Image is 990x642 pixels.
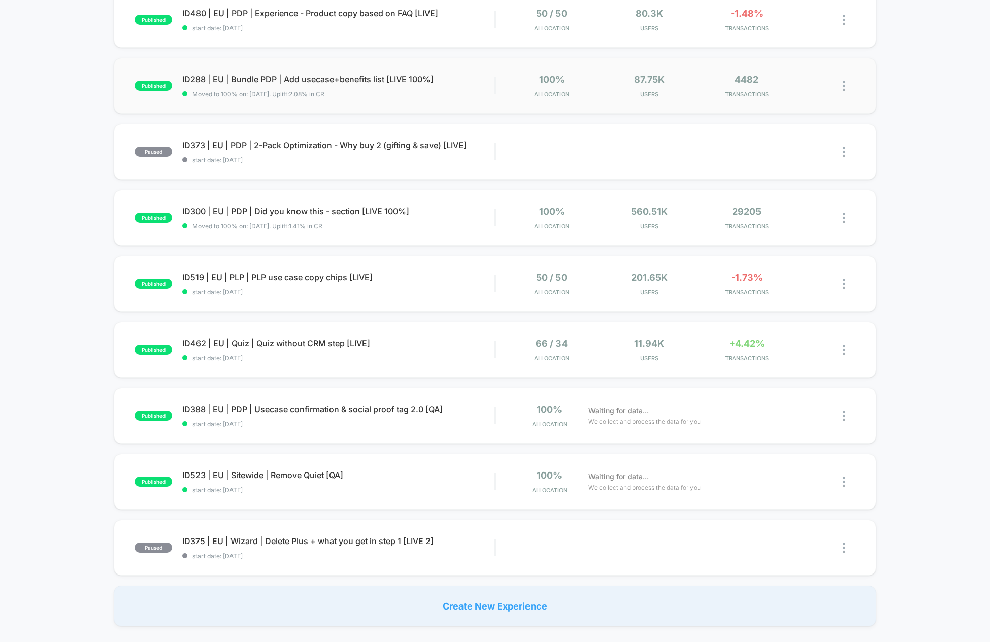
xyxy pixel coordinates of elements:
[603,223,696,230] span: Users
[843,411,845,421] img: close
[701,25,793,32] span: TRANSACTIONS
[182,74,494,84] span: ID288 | EU | Bundle PDP | Add usecase+benefits list [LIVE 100%]
[182,24,494,32] span: start date: [DATE]
[603,91,696,98] span: Users
[536,8,567,19] span: 50 / 50
[182,536,494,546] span: ID375 | EU | Wizard | Delete Plus + what you get in step 1 [LIVE 2]
[114,586,876,626] div: Create New Experience
[631,272,668,283] span: 201.65k
[534,289,569,296] span: Allocation
[729,338,765,349] span: +4.42%
[135,213,172,223] span: published
[135,15,172,25] span: published
[732,206,761,217] span: 29205
[135,147,172,157] span: paused
[843,147,845,157] img: close
[537,404,562,415] span: 100%
[701,355,793,362] span: TRANSACTIONS
[182,338,494,348] span: ID462 | EU | Quiz | Quiz without CRM step [LIVE]
[701,91,793,98] span: TRANSACTIONS
[536,272,567,283] span: 50 / 50
[182,272,494,282] span: ID519 | EU | PLP | PLP use case copy chips [LIVE]
[843,15,845,25] img: close
[532,421,567,428] span: Allocation
[182,206,494,216] span: ID300 | EU | PDP | Did you know this - section [LIVE 100%]
[636,8,663,19] span: 80.3k
[843,477,845,487] img: close
[192,90,324,98] span: Moved to 100% on: [DATE] . Uplift: 2.08% in CR
[588,471,649,482] span: Waiting for data...
[192,222,322,230] span: Moved to 100% on: [DATE] . Uplift: 1.41% in CR
[735,74,758,85] span: 4482
[534,355,569,362] span: Allocation
[843,279,845,289] img: close
[135,345,172,355] span: published
[135,81,172,91] span: published
[588,417,701,426] span: We collect and process the data for you
[182,8,494,18] span: ID480 | EU | PDP | Experience - Product copy based on FAQ [LIVE]
[539,74,565,85] span: 100%
[135,279,172,289] span: published
[536,338,568,349] span: 66 / 34
[631,206,668,217] span: 560.51k
[634,338,664,349] span: 11.94k
[534,223,569,230] span: Allocation
[182,140,494,150] span: ID373 | EU | PDP | 2-Pack Optimization - Why buy 2 (gifting & save) [LIVE]
[539,206,565,217] span: 100%
[843,543,845,553] img: close
[182,552,494,560] span: start date: [DATE]
[731,272,763,283] span: -1.73%
[182,420,494,428] span: start date: [DATE]
[701,289,793,296] span: TRANSACTIONS
[135,543,172,553] span: paused
[588,483,701,492] span: We collect and process the data for you
[634,74,665,85] span: 87.75k
[182,470,494,480] span: ID523 | EU | Sitewide | Remove Quiet [QA]
[537,470,562,481] span: 100%
[843,81,845,91] img: close
[182,486,494,494] span: start date: [DATE]
[534,25,569,32] span: Allocation
[182,354,494,362] span: start date: [DATE]
[182,156,494,164] span: start date: [DATE]
[534,91,569,98] span: Allocation
[701,223,793,230] span: TRANSACTIONS
[603,355,696,362] span: Users
[843,345,845,355] img: close
[135,411,172,421] span: published
[603,289,696,296] span: Users
[603,25,696,32] span: Users
[843,213,845,223] img: close
[182,288,494,296] span: start date: [DATE]
[182,404,494,414] span: ID388 | EU | PDP | Usecase confirmation & social proof tag 2.0 [QA]
[135,477,172,487] span: published
[532,487,567,494] span: Allocation
[731,8,763,19] span: -1.48%
[588,405,649,416] span: Waiting for data...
